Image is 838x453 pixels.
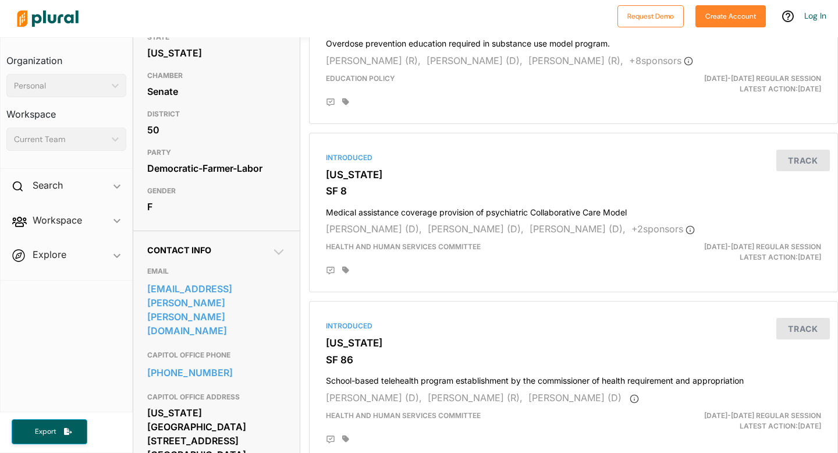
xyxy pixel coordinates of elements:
[326,98,335,107] div: Add Position Statement
[704,411,821,420] span: [DATE]-[DATE] Regular Session
[6,97,126,123] h3: Workspace
[326,223,422,235] span: [PERSON_NAME] (D),
[326,370,821,386] h4: School-based telehealth program establishment by the commissioner of health requirement and appro...
[147,364,286,381] a: [PHONE_NUMBER]
[147,44,286,62] div: [US_STATE]
[776,318,830,339] button: Track
[659,242,830,263] div: Latest Action: [DATE]
[528,392,622,404] span: [PERSON_NAME] (D)
[804,10,826,21] a: Log In
[147,390,286,404] h3: CAPITOL OFFICE ADDRESS
[147,146,286,160] h3: PARTY
[147,107,286,121] h3: DISTRICT
[617,9,684,22] a: Request Demo
[12,419,87,444] button: Export
[704,74,821,83] span: [DATE]-[DATE] Regular Session
[326,435,335,444] div: Add Position Statement
[147,245,211,255] span: Contact Info
[326,185,821,197] h3: SF 8
[147,121,286,139] div: 50
[326,411,481,420] span: Health and Human Services Committee
[14,133,107,146] div: Current Team
[326,153,821,163] div: Introduced
[27,427,64,437] span: Export
[617,5,684,27] button: Request Demo
[631,223,695,235] span: + 2 sponsor s
[326,242,481,251] span: Health and Human Services Committee
[147,280,286,339] a: [EMAIL_ADDRESS][PERSON_NAME][PERSON_NAME][DOMAIN_NAME]
[326,392,422,404] span: [PERSON_NAME] (D),
[326,266,335,275] div: Add Position Statement
[147,83,286,100] div: Senate
[428,392,523,404] span: [PERSON_NAME] (R),
[704,242,821,251] span: [DATE]-[DATE] Regular Session
[342,266,349,274] div: Add tags
[629,55,693,66] span: + 8 sponsor s
[326,169,821,181] h3: [US_STATE]
[33,179,63,192] h2: Search
[147,198,286,215] div: F
[530,223,626,235] span: [PERSON_NAME] (D),
[147,184,286,198] h3: GENDER
[326,354,821,366] h3: SF 86
[147,264,286,278] h3: EMAIL
[14,80,107,92] div: Personal
[326,33,821,49] h4: Overdose prevention education required in substance use model program.
[428,223,524,235] span: [PERSON_NAME] (D),
[326,55,421,66] span: [PERSON_NAME] (R),
[427,55,523,66] span: [PERSON_NAME] (D),
[147,348,286,362] h3: CAPITOL OFFICE PHONE
[147,69,286,83] h3: CHAMBER
[326,202,821,218] h4: Medical assistance coverage provision of psychiatric Collaborative Care Model
[147,160,286,177] div: Democratic-Farmer-Labor
[326,337,821,349] h3: [US_STATE]
[326,74,395,83] span: Education Policy
[776,150,830,171] button: Track
[342,98,349,106] div: Add tags
[342,435,349,443] div: Add tags
[528,55,623,66] span: [PERSON_NAME] (R),
[326,321,821,331] div: Introduced
[659,410,830,431] div: Latest Action: [DATE]
[695,5,766,27] button: Create Account
[6,44,126,69] h3: Organization
[695,9,766,22] a: Create Account
[659,73,830,94] div: Latest Action: [DATE]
